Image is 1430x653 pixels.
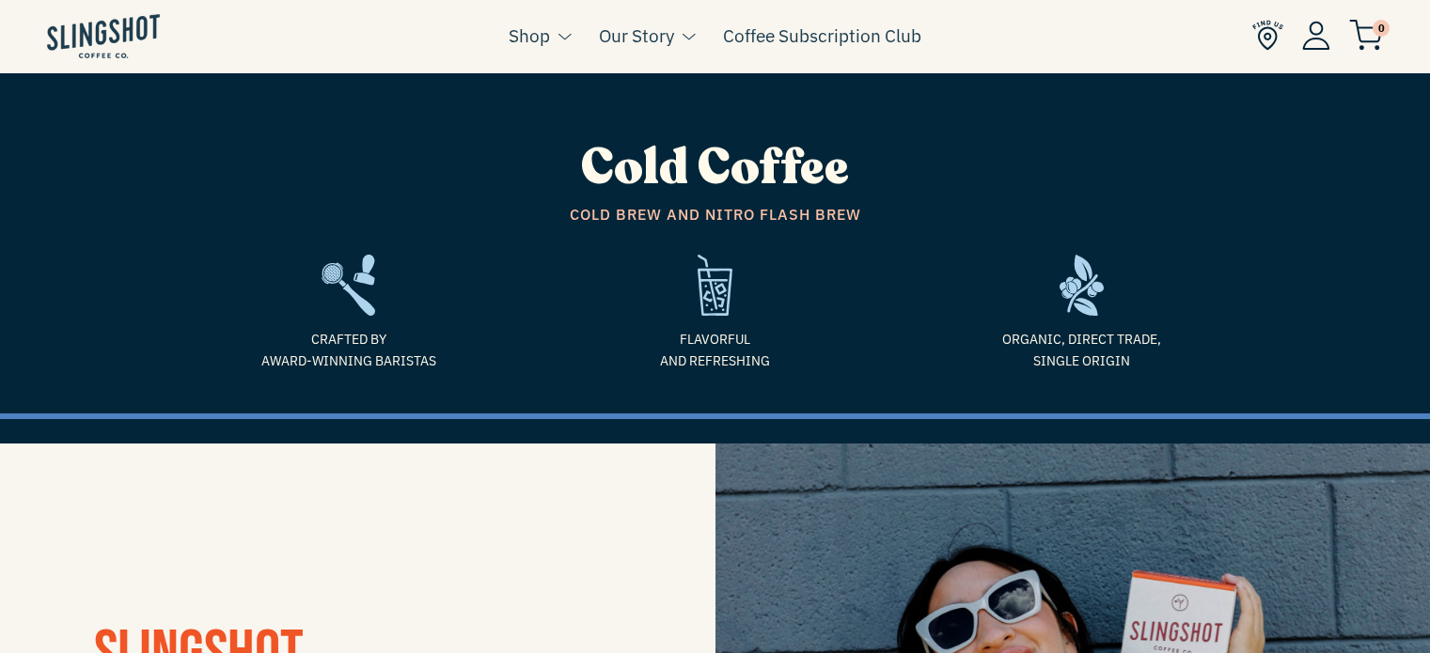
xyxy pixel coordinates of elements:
span: Cold Coffee [581,134,849,201]
span: 0 [1373,20,1390,37]
a: Coffee Subscription Club [723,22,921,50]
span: Crafted by Award-Winning Baristas [180,329,518,371]
span: Organic, Direct Trade, Single Origin [913,329,1251,371]
a: Shop [509,22,550,50]
img: cart [1349,20,1383,51]
img: frame2-1635783918803.svg [322,255,375,316]
img: refreshing-1635975143169.svg [698,255,732,316]
img: Find Us [1252,20,1283,51]
span: Cold Brew and Nitro Flash Brew [180,203,1251,227]
span: Flavorful and refreshing [546,329,885,371]
img: frame-1635784469962.svg [1060,255,1104,316]
img: Account [1302,21,1330,50]
a: 0 [1349,24,1383,47]
a: Our Story [599,22,674,50]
